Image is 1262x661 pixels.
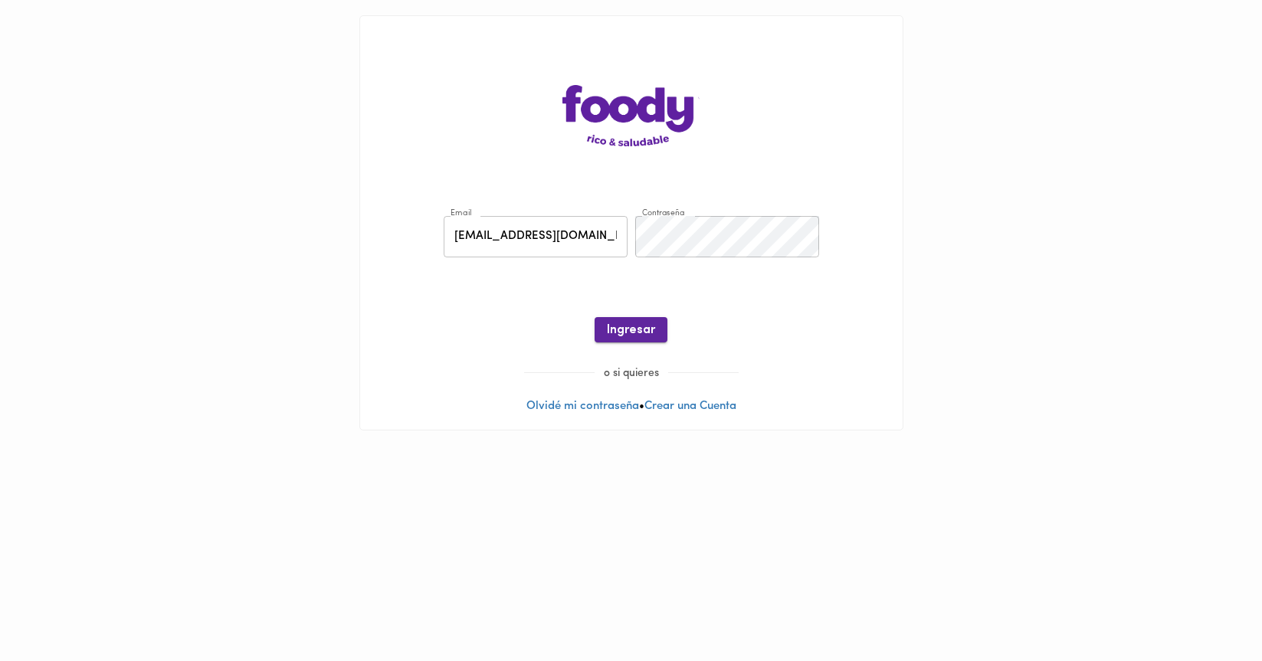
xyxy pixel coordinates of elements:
[644,401,736,412] a: Crear una Cuenta
[595,368,668,379] span: o si quieres
[444,216,628,258] input: pepitoperez@gmail.com
[1173,572,1247,646] iframe: Messagebird Livechat Widget
[526,401,639,412] a: Olvidé mi contraseña
[360,16,903,430] div: •
[607,323,655,338] span: Ingresar
[562,85,700,146] img: logo-main-page.png
[595,317,667,342] button: Ingresar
